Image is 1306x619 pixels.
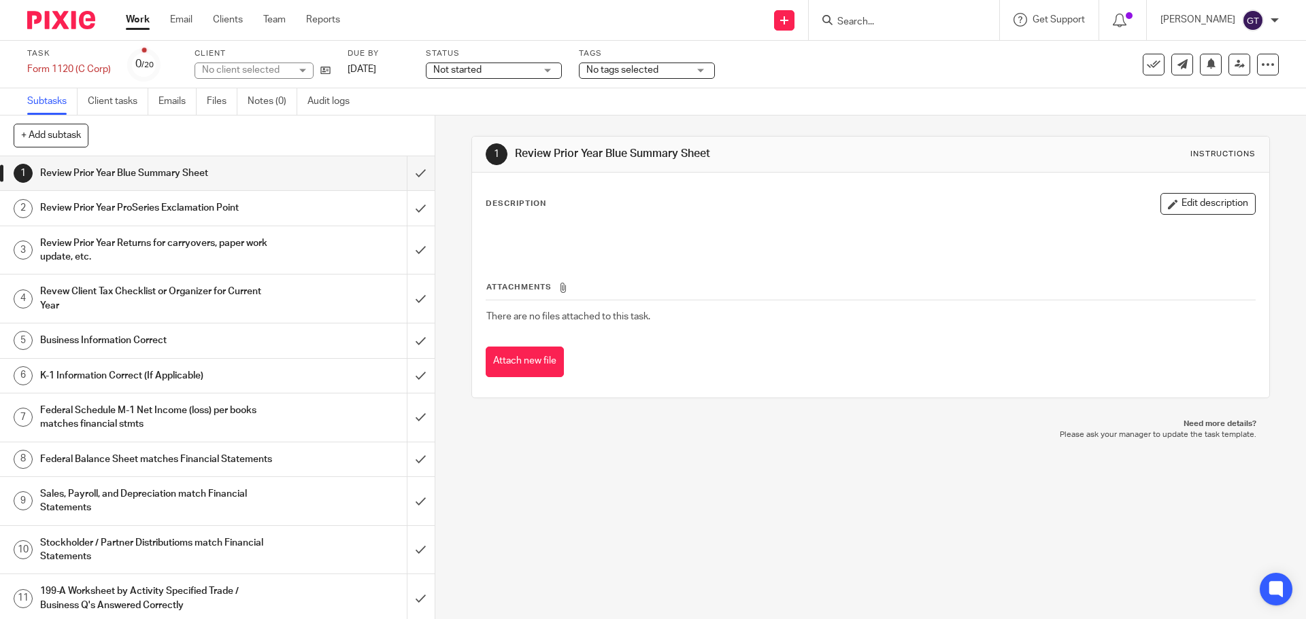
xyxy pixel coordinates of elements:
[14,589,33,608] div: 11
[14,450,33,469] div: 8
[202,63,290,77] div: No client selected
[170,13,192,26] a: Email
[14,199,33,218] div: 2
[1160,13,1235,26] p: [PERSON_NAME]
[27,11,95,29] img: Pixie
[27,63,111,76] div: Form 1120 (C Corp)
[485,419,1256,429] p: Need more details?
[486,143,507,165] div: 1
[586,65,658,75] span: No tags selected
[27,48,111,59] label: Task
[14,366,33,385] div: 6
[1242,10,1264,31] img: svg%3E
[515,147,900,161] h1: Review Prior Year Blue Summary Sheet
[40,330,275,351] h1: Business Information Correct
[40,198,275,218] h1: Review Prior Year ProSeries Exclamation Point
[40,484,275,518] h1: Sales, Payroll, and Depreciation match Financial Statements
[158,88,197,115] a: Emails
[1033,15,1085,24] span: Get Support
[14,241,33,260] div: 3
[40,281,275,316] h1: Revew Client Tax Checklist or Organizer for Current Year
[307,88,360,115] a: Audit logs
[88,88,148,115] a: Client tasks
[485,429,1256,440] p: Please ask your manager to update the task template.
[207,88,237,115] a: Files
[14,164,33,183] div: 1
[141,61,154,69] small: /20
[14,491,33,510] div: 9
[348,48,409,59] label: Due by
[40,366,275,386] h1: K-1 Information Correct (If Applicable)
[40,400,275,435] h1: Federal Schedule M-1 Net Income (loss) per books matches financial stmts
[14,540,33,559] div: 10
[348,65,376,74] span: [DATE]
[40,581,275,616] h1: 199-A Worksheet by Activity Specified Trade / Business Q's Answered Correctly
[14,408,33,427] div: 7
[486,312,650,321] span: There are no files attached to this task.
[579,48,715,59] label: Tags
[486,283,552,291] span: Attachments
[14,289,33,308] div: 4
[40,449,275,470] h1: Federal Balance Sheet matches Financial Statements
[263,13,286,26] a: Team
[27,88,78,115] a: Subtasks
[836,16,958,29] input: Search
[126,13,150,26] a: Work
[14,331,33,350] div: 5
[135,56,154,72] div: 0
[40,163,275,183] h1: Review Prior Year Blue Summary Sheet
[40,233,275,268] h1: Review Prior Year Returns for carryovers, paper work update, etc.
[248,88,297,115] a: Notes (0)
[195,48,331,59] label: Client
[1190,149,1256,160] div: Instructions
[426,48,562,59] label: Status
[306,13,340,26] a: Reports
[486,347,564,377] button: Attach new file
[486,198,546,209] p: Description
[14,124,88,147] button: + Add subtask
[1160,193,1256,215] button: Edit description
[213,13,243,26] a: Clients
[433,65,482,75] span: Not started
[40,533,275,567] h1: Stockholder / Partner Distributioms match Financial Statements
